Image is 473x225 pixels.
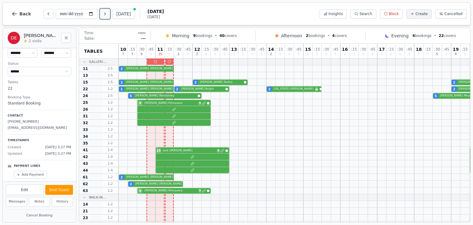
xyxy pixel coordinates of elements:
[333,47,338,51] span: : 45
[135,94,196,98] span: [PERSON_NAME] Winstanley
[381,53,383,56] span: 0
[342,47,348,51] span: 16
[8,61,71,67] dt: Status
[138,31,146,35] span: --:--
[296,47,301,51] span: : 45
[103,80,118,84] span: 2 - 5
[268,47,274,51] span: 14
[89,59,106,64] span: Galleri...
[8,125,71,131] p: [EMAIL_ADDRESS][DOMAIN_NAME]
[148,8,164,14] span: [DATE]
[360,47,366,51] span: : 30
[212,47,218,51] span: : 30
[196,53,198,56] span: 2
[163,149,216,153] span: Jack [PERSON_NAME]
[439,33,456,38] span: covers
[332,33,347,38] span: covers
[445,53,447,56] span: 0
[380,9,403,18] button: Block
[166,47,172,51] span: : 15
[269,87,271,92] span: 2
[157,47,163,51] span: 11
[148,14,164,19] span: [DATE]
[135,182,182,186] span: [PERSON_NAME] [PERSON_NAME]
[83,66,88,71] span: 11
[52,197,73,207] button: History
[103,209,118,213] span: 1 - 2
[120,47,126,51] span: 10
[391,33,409,39] span: Evening
[103,87,118,91] span: 1 - 2
[416,47,422,51] span: 18
[200,80,243,84] span: [PERSON_NAME] Sorkin
[406,9,432,18] button: Create
[320,9,347,18] button: Insights
[103,154,118,159] span: 1 - 4
[314,47,320,51] span: : 15
[148,47,154,51] span: : 45
[198,101,201,105] span: 5
[126,175,173,179] span: [PERSON_NAME] [PERSON_NAME]
[84,48,103,54] span: Tables
[177,53,179,56] span: 2
[83,215,88,220] span: 23
[139,47,144,51] span: : 30
[45,151,71,157] span: [DATE] 3:27 PM
[83,87,88,92] span: 22
[29,197,50,207] button: Notes
[103,168,118,173] span: 1 - 4
[6,212,73,219] button: Cancel Booking
[242,53,244,56] span: 0
[435,94,437,98] span: 5
[8,145,21,150] span: Created
[131,53,133,56] span: 7
[168,53,170,56] span: 0
[83,80,88,85] span: 15
[130,182,132,186] span: 2
[129,47,135,51] span: : 15
[176,47,181,51] span: : 30
[214,53,216,56] span: 0
[126,87,173,91] span: [PERSON_NAME] [PERSON_NAME]
[412,33,431,38] span: bookings
[144,189,197,193] span: [PERSON_NAME] Primavera
[332,34,335,38] span: 4
[83,114,88,119] span: 31
[249,47,255,51] span: : 30
[306,34,308,38] span: 2
[323,47,329,51] span: : 30
[43,9,53,19] button: Previous day
[217,149,220,153] span: 4
[83,202,88,207] span: 14
[103,93,118,98] span: 2 - 5
[427,53,429,56] span: 0
[139,101,141,105] span: 9
[455,53,457,56] span: 4
[415,11,428,16] span: Create
[45,145,71,150] span: [DATE] 3:27 PM
[198,189,201,193] span: 5
[434,47,440,51] span: : 30
[362,53,364,56] span: 0
[6,6,36,21] button: Back
[224,53,225,56] span: 0
[351,47,357,51] span: : 15
[187,53,188,56] span: 0
[6,185,43,195] button: Edit
[8,151,22,157] span: Updated
[83,134,88,139] span: 34
[103,188,118,193] span: 1 - 2
[103,141,118,145] span: 1 - 2
[84,31,94,35] span: Time:
[89,195,106,200] span: Walk-In...
[112,9,135,19] button: [DATE]
[435,9,467,18] button: Cancelled
[8,86,71,91] dd: 22
[83,121,88,125] span: 32
[8,119,71,125] p: [PHONE_NUMBER]
[122,53,124,56] span: 7
[176,87,178,92] span: 2
[193,34,196,38] span: 9
[219,34,224,38] span: 40
[83,154,88,159] span: 42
